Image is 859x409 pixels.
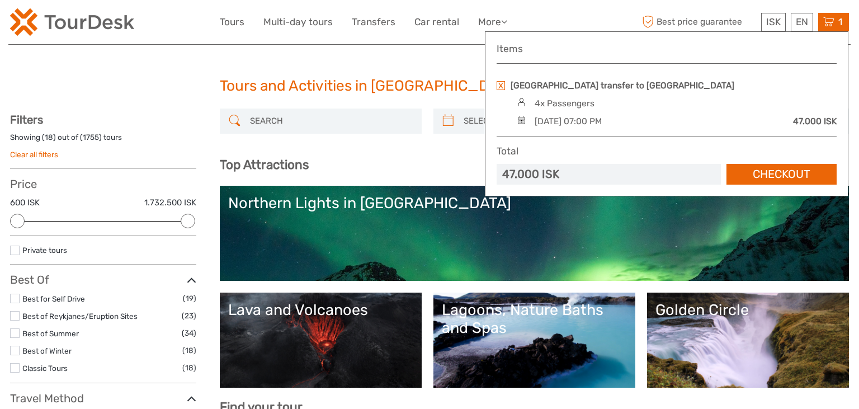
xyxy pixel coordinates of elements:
[246,111,416,131] input: SEARCH
[655,301,841,319] div: Golden Circle
[10,8,134,36] img: 120-15d4194f-c635-41b9-a512-a3cb382bfb57_logo_small.png
[22,329,79,338] a: Best of Summer
[45,132,53,143] label: 18
[220,77,639,95] h1: Tours and Activities in [GEOGRAPHIC_DATA]
[791,13,813,31] div: EN
[22,294,85,303] a: Best for Self Drive
[228,194,841,272] a: Northern Lights in [GEOGRAPHIC_DATA]
[22,364,68,373] a: Classic Tours
[10,177,196,191] h3: Price
[10,150,58,159] a: Clear all filters
[535,97,594,110] div: 4x Passengers
[144,197,196,209] label: 1.732.500 ISK
[442,301,627,379] a: Lagoons, Nature Baths and Spas
[352,14,395,30] a: Transfers
[83,132,99,143] label: 1755
[793,115,837,128] div: 47.000 ISK
[228,301,413,319] div: Lava and Volcanoes
[182,309,196,322] span: (23)
[459,111,630,131] input: SELECT DATES
[228,194,841,212] div: Northern Lights in [GEOGRAPHIC_DATA]
[497,43,837,55] h4: Items
[514,98,529,106] img: person.svg
[220,14,244,30] a: Tours
[502,166,559,182] div: 47.000 ISK
[22,312,138,321] a: Best of Reykjanes/Eruption Sites
[22,346,72,355] a: Best of Winter
[10,132,196,149] div: Showing ( ) out of ( ) tours
[514,116,529,124] img: calendar-black.svg
[182,344,196,357] span: (18)
[726,164,837,185] a: Checkout
[10,273,196,286] h3: Best Of
[478,14,507,30] a: More
[10,197,40,209] label: 600 ISK
[837,16,844,27] span: 1
[263,14,333,30] a: Multi-day tours
[10,392,196,405] h3: Travel Method
[182,327,196,340] span: (34)
[511,79,734,92] a: [GEOGRAPHIC_DATA] transfer to [GEOGRAPHIC_DATA]
[535,115,602,128] div: [DATE] 07:00 PM
[182,361,196,374] span: (18)
[497,145,518,157] h4: Total
[22,246,67,255] a: Private tours
[220,157,309,172] b: Top Attractions
[655,301,841,379] a: Golden Circle
[228,301,413,379] a: Lava and Volcanoes
[639,13,758,31] span: Best price guarantee
[766,16,781,27] span: ISK
[183,292,196,305] span: (19)
[10,113,43,126] strong: Filters
[414,14,459,30] a: Car rental
[442,301,627,337] div: Lagoons, Nature Baths and Spas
